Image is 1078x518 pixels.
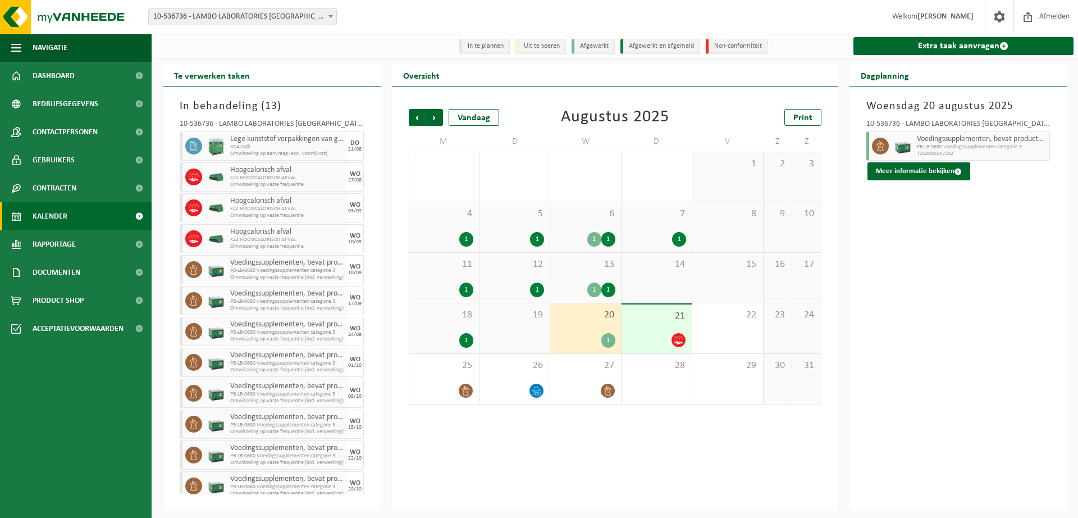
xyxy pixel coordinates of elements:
span: Omwisseling op vaste frequentie (incl. verwerking) [230,336,344,343]
span: Documenten [33,258,80,287]
span: Omwisseling op vaste frequentie (incl. verwerking) [230,490,344,497]
img: HK-XK-22-GN-00 [208,204,225,212]
div: 22/10 [348,456,362,461]
span: 17 [798,258,815,271]
span: 19 [485,309,544,321]
span: Hoogcalorisch afval [230,228,344,237]
td: V [692,131,763,152]
span: Omwisseling op vaste frequentie (incl. verwerking) [230,274,344,281]
div: 1 [459,232,473,247]
div: 10/09 [348,270,362,276]
div: 1 [587,283,601,297]
div: DO [350,140,359,147]
img: HK-XK-22-GN-00 [208,235,225,243]
img: PB-LB-0680-HPE-GN-01 [208,323,225,340]
div: 03/09 [348,208,362,214]
div: Augustus 2025 [561,109,669,126]
h2: Te verwerken taken [163,64,261,86]
span: PB-LB-0680 Voedingssupplementen categorie 3 [230,329,344,336]
span: 11 [415,258,473,271]
span: Voedingssupplementen, bevat producten van dierlijke oorsprong, categorie 3 [230,444,344,453]
span: Omwisseling op vaste frequentie (incl. verwerking) [230,305,344,312]
span: Lege kunststof verpakkingen van gevaarlijke stoffen [230,135,344,144]
img: PB-LB-0680-HPE-GN-01 [208,292,225,309]
span: T250001617202 [917,151,1047,157]
img: PB-LB-0680-HPE-GN-01 [208,354,225,371]
span: PB-LB-0680 Voedingssupplementen categorie 3 [230,267,344,274]
span: Voedingssupplementen, bevat producten van dierlijke oorsprong, categorie 3 [230,289,344,298]
img: PB-HB-1400-HPE-GN-11 [208,137,225,156]
span: 26 [485,360,544,372]
td: M [409,131,479,152]
div: 1 [530,283,544,297]
span: Vorige [409,109,426,126]
span: Contactpersonen [33,118,98,146]
span: 4 [415,208,473,220]
span: 15 [698,258,757,271]
span: 9 [769,208,786,220]
div: 29/10 [348,487,362,492]
td: D [622,131,692,152]
span: Hoogcalorisch afval [230,197,344,206]
span: KGA Colli [230,144,344,151]
div: 1 [601,283,615,297]
div: 27/08 [348,178,362,183]
div: 10/09 [348,239,362,245]
span: 7 [627,208,686,220]
span: Voedingssupplementen, bevat producten van dierlijke oorsprong, categorie 3 [230,413,344,422]
span: 21 [627,310,686,322]
span: Omwisseling op vaste frequentie (incl. verwerking) [230,367,344,374]
span: Voedingssupplementen, bevat producten van dierlijke oorsprong, categorie 3 [230,351,344,360]
button: Meer informatie bekijken [867,162,970,180]
div: WO [350,294,360,301]
div: 17/09 [348,301,362,307]
span: Omwisseling op vaste frequentie (incl. verwerking) [230,398,344,405]
div: 24/09 [348,332,362,338]
span: 28 [627,360,686,372]
span: Omwisseling op vaste frequentie (incl. verwerking) [230,429,344,435]
span: 24 [798,309,815,321]
span: 1 [698,158,757,170]
div: 21/08 [348,147,362,152]
div: 1 [601,232,615,247]
span: PB-LB-0680 Voedingssupplementen categorie 3 [230,453,344,460]
span: Acceptatievoorwaarden [33,315,124,343]
strong: [PERSON_NAME] [917,12,974,21]
span: 10 [798,208,815,220]
li: In te plannen [459,39,510,54]
div: WO [350,263,360,270]
span: 13 [265,101,277,112]
span: 8 [698,208,757,220]
h3: In behandeling ( ) [180,98,364,115]
span: Volgende [426,109,443,126]
span: Rapportage [33,230,76,258]
span: K22 HOOGCALORISCH AFVAL [230,237,344,243]
div: WO [350,171,360,178]
div: WO [350,325,360,332]
span: Kalender [33,202,67,230]
span: 3 [798,158,815,170]
span: Contracten [33,174,76,202]
div: 1 [601,333,615,348]
li: Non-conformiteit [706,39,768,54]
div: 01/10 [348,363,362,369]
span: 18 [415,309,473,321]
span: 14 [627,258,686,271]
li: Uit te voeren [515,39,566,54]
span: 27 [556,360,615,372]
div: 08/10 [348,394,362,399]
span: Omwisseling op vaste frequentie (incl. verwerking) [230,460,344,466]
div: 1 [459,283,473,297]
span: Omwisseling op vaste frequentie [230,181,344,188]
span: 2 [769,158,786,170]
span: 22 [698,309,757,321]
span: PB-LB-0680 Voedingssupplementen categorie 3 [230,391,344,398]
div: 1 [530,232,544,247]
img: PB-LB-0680-HPE-GN-01 [208,261,225,278]
div: 15/10 [348,425,362,430]
span: Omwisseling op aanvraag (excl. voorrijkost) [230,151,344,157]
span: Product Shop [33,287,84,315]
div: WO [350,356,360,363]
div: 10-536736 - LAMBO LABORATORIES [GEOGRAPHIC_DATA] - [GEOGRAPHIC_DATA] [866,120,1050,131]
img: PB-LB-0680-HPE-GN-01 [208,385,225,402]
